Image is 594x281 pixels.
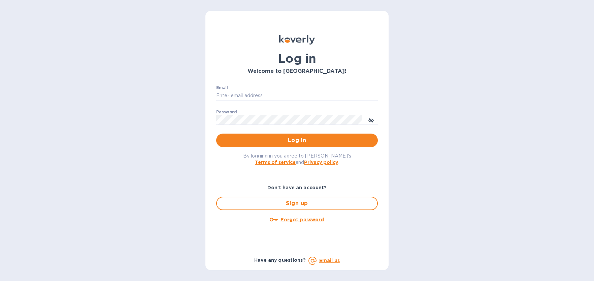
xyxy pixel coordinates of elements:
b: Don't have an account? [267,185,327,190]
u: Forgot password [280,217,324,222]
span: By logging in you agree to [PERSON_NAME]'s and . [243,153,351,165]
a: Terms of service [255,160,296,165]
a: Email us [319,258,340,263]
button: Sign up [216,197,378,210]
b: Have any questions? [254,257,306,263]
span: Log in [222,136,372,144]
label: Password [216,110,237,114]
label: Email [216,86,228,90]
a: Privacy policy [304,160,338,165]
h1: Log in [216,51,378,65]
input: Enter email address [216,91,378,101]
span: Sign up [222,199,372,207]
img: Koverly [279,35,315,45]
button: Log in [216,134,378,147]
button: toggle password visibility [364,113,378,127]
h3: Welcome to [GEOGRAPHIC_DATA]! [216,68,378,75]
